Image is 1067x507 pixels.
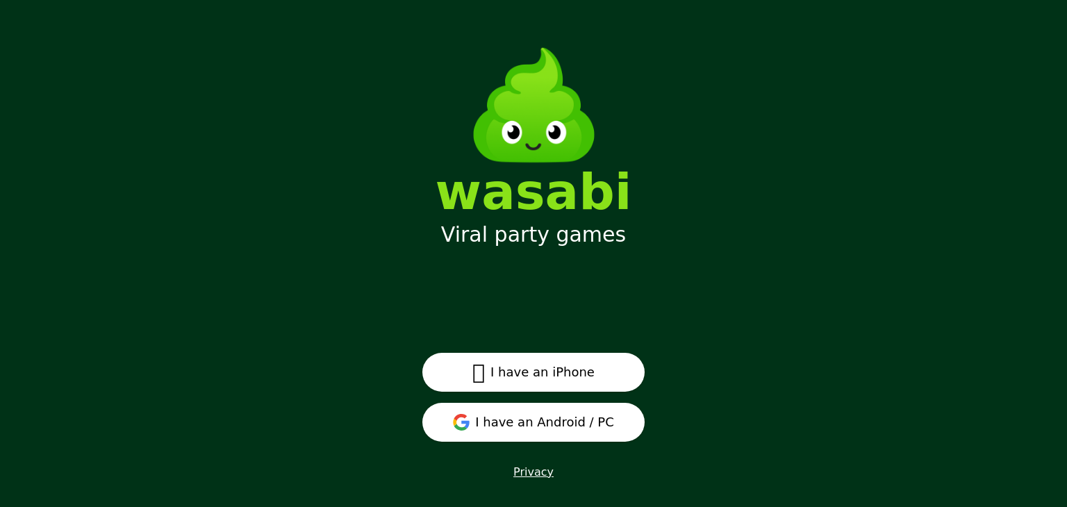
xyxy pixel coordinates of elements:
[436,167,632,217] div: wasabi
[422,403,645,442] button: I have an Android / PC
[513,465,554,479] a: Privacy
[441,222,626,247] div: Viral party games
[456,27,612,183] img: Wasabi Mascot
[422,353,645,392] button: I have an iPhone
[472,360,485,385] span: 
